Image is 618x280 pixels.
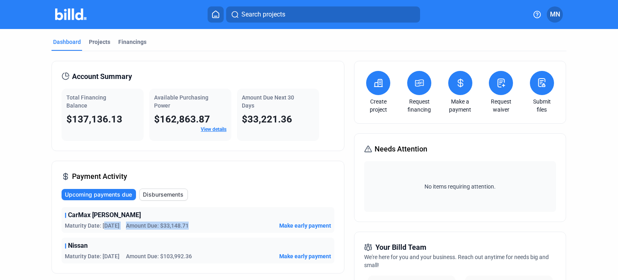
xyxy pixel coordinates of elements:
[89,38,110,46] div: Projects
[62,189,136,200] button: Upcoming payments due
[364,97,392,114] a: Create project
[72,71,132,82] span: Account Summary
[65,252,119,260] span: Maturity Date: [DATE]
[65,222,119,230] span: Maturity Date: [DATE]
[242,114,292,125] span: $33,221.36
[279,252,331,260] button: Make early payment
[367,183,552,191] span: No items requiring attention.
[126,252,192,260] span: Amount Due: $103,992.36
[226,6,420,23] button: Search projects
[242,94,294,109] span: Amount Due Next 30 Days
[65,191,132,199] span: Upcoming payments due
[118,38,146,46] div: Financings
[446,97,474,114] a: Make a payment
[201,127,227,132] a: View details
[72,171,127,182] span: Payment Activity
[53,38,81,46] div: Dashboard
[143,191,183,199] span: Disbursements
[66,94,106,109] span: Total Financing Balance
[528,97,556,114] a: Submit files
[154,114,210,125] span: $162,863.87
[364,254,549,268] span: We're here for you and your business. Reach out anytime for needs big and small!
[68,210,141,220] span: CarMax [PERSON_NAME]
[154,94,208,109] span: Available Purchasing Power
[487,97,515,114] a: Request waiver
[550,10,560,19] span: MN
[375,143,427,155] span: Needs Attention
[279,222,331,230] button: Make early payment
[126,222,189,230] span: Amount Due: $33,148.71
[68,241,88,251] span: Nissan
[405,97,433,114] a: Request financing
[66,114,122,125] span: $137,136.13
[375,242,426,253] span: Your Billd Team
[55,8,87,20] img: Billd Company Logo
[139,189,188,201] button: Disbursements
[547,6,563,23] button: MN
[241,10,285,19] span: Search projects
